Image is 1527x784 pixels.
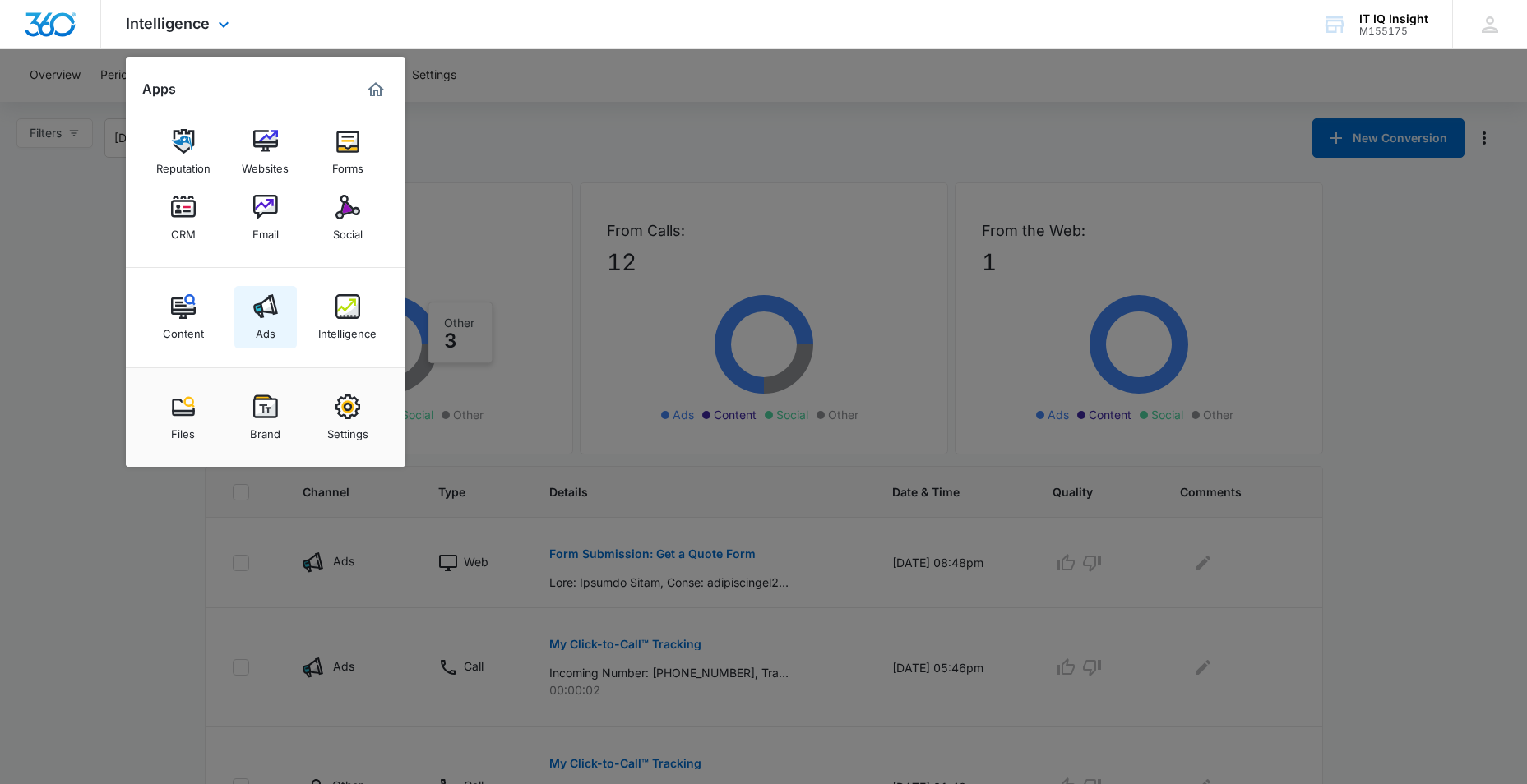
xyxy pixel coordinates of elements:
div: Brand [250,419,280,440]
a: Reputation [152,121,215,183]
span: Intelligence [126,15,210,32]
a: Intelligence [317,286,379,348]
div: Settings [327,419,368,440]
div: Forms [332,154,363,175]
a: Content [152,286,215,348]
h2: Apps [142,81,176,97]
div: Files [171,419,195,440]
div: Intelligence [318,319,377,340]
div: CRM [171,219,196,241]
div: Social [333,219,363,241]
a: Social [317,187,379,249]
a: Forms [317,121,379,183]
div: account name [1359,12,1428,25]
a: Ads [234,286,297,348]
a: Files [152,386,215,449]
div: Email [252,219,279,241]
div: Content [163,319,204,340]
a: Brand [234,386,297,449]
div: Ads [256,319,275,340]
div: Websites [242,154,289,175]
a: CRM [152,187,215,249]
a: Email [234,187,297,249]
a: Settings [317,386,379,449]
a: Websites [234,121,297,183]
a: Marketing 360® Dashboard [363,76,389,103]
div: account id [1359,25,1428,37]
div: Reputation [156,154,211,175]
